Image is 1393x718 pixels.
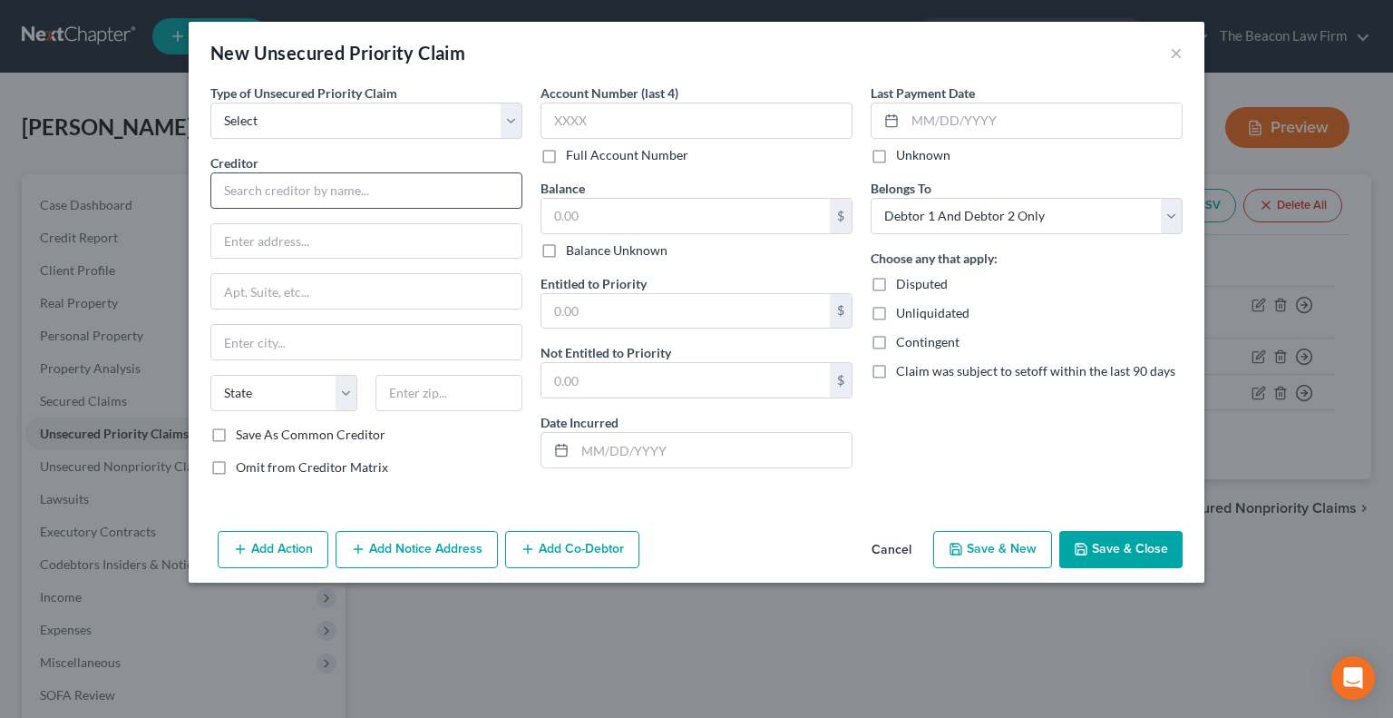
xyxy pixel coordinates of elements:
[933,531,1052,569] button: Save & New
[896,334,960,349] span: Contingent
[210,172,522,209] input: Search creditor by name...
[375,375,522,411] input: Enter zip...
[236,459,388,475] span: Omit from Creditor Matrix
[566,241,667,260] label: Balance Unknown
[210,85,397,101] span: Type of Unsecured Priority Claim
[871,249,998,268] label: Choose any that apply:
[896,276,948,291] span: Disputed
[541,274,647,293] label: Entitled to Priority
[211,325,521,359] input: Enter city...
[896,146,950,164] label: Unknown
[575,433,852,467] input: MM/DD/YYYY
[541,363,830,398] input: 0.00
[210,155,258,171] span: Creditor
[541,199,830,233] input: 0.00
[871,84,975,103] label: Last Payment Date
[236,426,385,444] label: Save As Common Creditor
[541,343,671,362] label: Not Entitled to Priority
[211,224,521,259] input: Enter address...
[896,363,1175,379] span: Claim was subject to setoff within the last 90 days
[541,413,619,432] label: Date Incurred
[871,181,931,196] span: Belongs To
[541,84,678,103] label: Account Number (last 4)
[541,103,852,139] input: XXXX
[505,531,639,569] button: Add Co-Debtor
[1170,42,1183,64] button: ×
[336,531,498,569] button: Add Notice Address
[541,179,585,198] label: Balance
[566,146,688,164] label: Full Account Number
[1331,656,1375,700] div: Open Intercom Messenger
[830,199,852,233] div: $
[905,103,1182,138] input: MM/DD/YYYY
[830,294,852,329] div: $
[896,305,969,320] span: Unliquidated
[541,294,830,329] input: 0.00
[218,531,328,569] button: Add Action
[210,40,465,65] div: New Unsecured Priority Claim
[830,363,852,398] div: $
[211,274,521,309] input: Apt, Suite, etc...
[1059,531,1183,569] button: Save & Close
[857,533,926,569] button: Cancel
